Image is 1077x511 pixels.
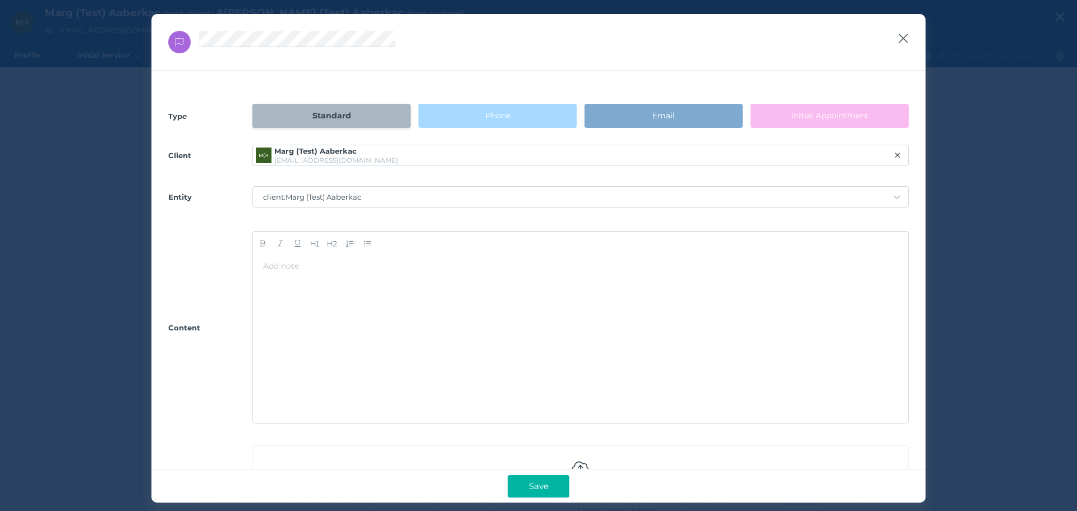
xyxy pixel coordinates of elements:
span: Email [652,111,675,121]
button: Close [898,31,909,46]
label: Content [168,323,252,332]
span: M(A [259,153,268,158]
div: Marg (Test) Aaberkac [256,148,271,163]
span: Remove [895,150,901,160]
span: Initial Appointment [791,111,868,121]
label: Type [168,112,252,121]
label: Entity [168,192,252,201]
span: Marg (Test) Aaberkac [274,146,357,155]
span: test@test.com.au [274,156,398,164]
span: Standard [312,111,351,121]
label: Client [168,151,252,160]
span: Phone [485,111,510,121]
